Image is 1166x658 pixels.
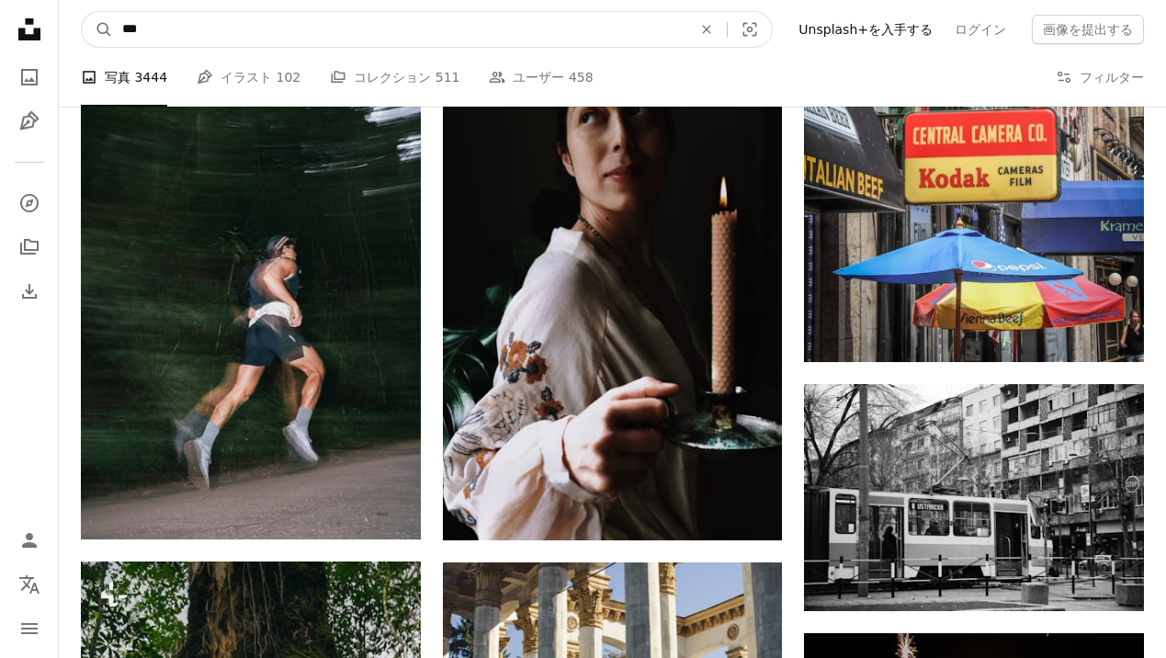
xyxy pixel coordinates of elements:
a: ろうそくが乗った皿を持つ女性 [443,276,783,292]
a: ログイン [944,15,1017,44]
a: Unsplash+を入手する [787,15,944,44]
span: 458 [569,67,594,87]
button: 画像を提出する [1032,15,1144,44]
button: Unsplashで検索する [82,12,113,47]
button: メニュー [11,610,48,647]
a: 探す [11,185,48,221]
a: 車両のグレースケール写真 [804,489,1144,505]
a: ホーム — Unsplash [11,11,48,51]
a: ダウンロード履歴 [11,273,48,310]
a: 中央店の看板看板 [804,91,1144,108]
a: コレクション 511 [330,48,459,107]
img: 車両のグレースケール写真 [804,384,1144,611]
a: コレクション [11,229,48,266]
button: 全てクリア [686,12,727,47]
a: ログイン / 登録する [11,522,48,559]
button: 言語 [11,566,48,603]
img: ろうそくが乗った皿を持つ女性 [443,28,783,539]
button: フィルター [1056,48,1144,107]
span: 102 [277,67,301,87]
button: ビジュアル検索 [728,12,772,47]
form: サイト内でビジュアルを探す [81,11,773,48]
a: 写真 [11,59,48,96]
img: ランナーは、ぼやけた森の風景の中を疾走します。 [81,29,421,539]
span: 511 [436,67,460,87]
a: ランナーは、ぼやけた森の風景の中を疾走します。 [81,276,421,292]
a: イラスト [11,103,48,140]
a: ユーザー 458 [489,48,593,107]
a: イラスト 102 [197,48,300,107]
